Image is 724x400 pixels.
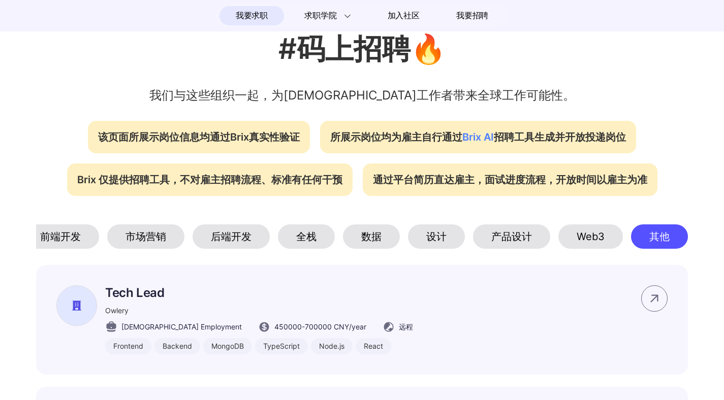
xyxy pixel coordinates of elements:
[399,321,413,332] span: 远程
[154,338,200,354] div: Backend
[558,224,623,249] div: Web3
[473,224,550,249] div: 产品设计
[105,285,413,300] p: Tech Lead
[456,10,488,22] span: 我要招聘
[193,224,270,249] div: 后端开发
[388,8,420,24] span: 加入社区
[363,163,657,196] div: 通过平台简历直达雇主，面试进度流程，开放时间以雇主为准
[88,121,310,153] div: 该页面所展示岗位信息均通过Brix真实性验证
[320,121,636,153] div: 所展示岗位均为雇主自行通过 招聘工具生成并开放投递岗位
[67,163,353,196] div: Brix 仅提供招聘工具，不对雇主招聘流程、标准有任何干预
[105,306,129,315] span: Owlery
[304,10,336,22] span: 求职学院
[255,338,308,354] div: TypeScript
[278,224,335,249] div: 全栈
[107,224,184,249] div: 市场营销
[203,338,252,354] div: MongoDB
[105,338,151,354] div: Frontend
[408,224,465,249] div: 设计
[236,8,268,24] span: 我要求职
[631,224,688,249] div: 其他
[462,131,494,143] span: Brix AI
[343,224,400,249] div: 数据
[121,321,242,332] span: [DEMOGRAPHIC_DATA] Employment
[356,338,391,354] div: React
[311,338,353,354] div: Node.js
[274,321,366,332] span: 450000 - 700000 CNY /year
[22,224,99,249] div: 前端开发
